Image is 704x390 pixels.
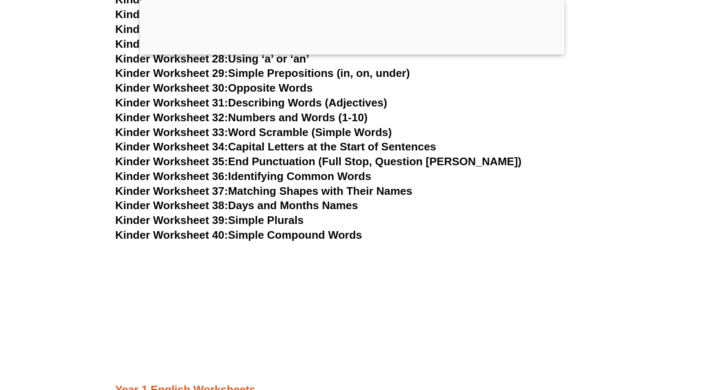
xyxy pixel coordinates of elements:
span: Kinder Worksheet 36: [115,170,228,183]
a: Kinder Worksheet 29:Simple Prepositions (in, on, under) [115,67,410,79]
iframe: Advertisement [115,243,589,361]
a: Kinder Worksheet 40:Simple Compound Words [115,229,362,241]
a: Kinder Worksheet 30:Opposite Words [115,82,313,94]
a: Kinder Worksheet 35:End Punctuation (Full Stop, Question [PERSON_NAME]) [115,155,522,168]
span: Kinder Worksheet 30: [115,82,228,94]
a: Kinder Worksheet 25:Identifying Verbs [115,8,317,21]
span: Kinder Worksheet 29: [115,67,228,79]
span: Kinder Worksheet 28: [115,52,228,65]
a: Kinder Worksheet 27:Action Words [115,38,299,50]
span: Kinder Worksheet 31: [115,96,228,109]
a: Kinder Worksheet 38:Days and Months Names [115,199,358,212]
span: Kinder Worksheet 40: [115,229,228,241]
a: Kinder Worksheet 37:Matching Shapes with Their Names [115,185,413,197]
span: Kinder Worksheet 34: [115,140,228,153]
a: Kinder Worksheet 32:Numbers and Words (1-10) [115,111,368,124]
span: Kinder Worksheet 35: [115,155,228,168]
a: Kinder Worksheet 33:Word Scramble (Simple Words) [115,126,392,139]
span: Kinder Worksheet 33: [115,126,228,139]
a: Kinder Worksheet 39:Simple Plurals [115,214,304,226]
a: Kinder Worksheet 36:Identifying Common Words [115,170,371,183]
span: Kinder Worksheet 37: [115,185,228,197]
a: Kinder Worksheet 26:Matching Objects with Their Names [115,23,414,35]
iframe: Chat Widget [563,295,704,390]
a: Kinder Worksheet 28:Using ‘a’ or ‘an’ [115,52,310,65]
a: Kinder Worksheet 31:Describing Words (Adjectives) [115,96,387,109]
span: Kinder Worksheet 27: [115,38,228,50]
span: Kinder Worksheet 26: [115,23,228,35]
span: Kinder Worksheet 25: [115,8,228,21]
span: Kinder Worksheet 38: [115,199,228,212]
span: Kinder Worksheet 32: [115,111,228,124]
span: Kinder Worksheet 39: [115,214,228,226]
a: Kinder Worksheet 34:Capital Letters at the Start of Sentences [115,140,436,153]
